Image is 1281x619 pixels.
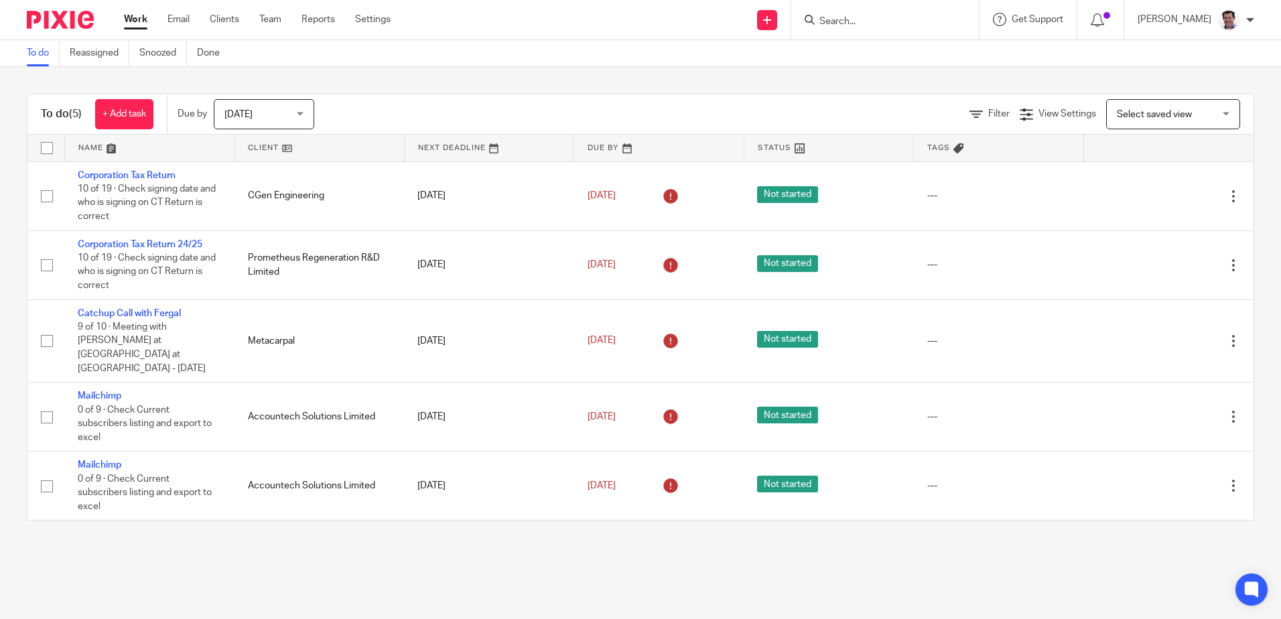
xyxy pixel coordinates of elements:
td: [DATE] [404,299,574,383]
span: 0 of 9 · Check Current subscribers listing and export to excel [78,474,212,511]
span: Select saved view [1117,110,1192,119]
img: Pixie [27,11,94,29]
td: CGen Engineering [234,161,405,230]
td: Metacarpal [234,299,405,383]
a: Corporation Tax Return 24/25 [78,240,202,249]
a: + Add task [95,99,153,129]
a: Reassigned [70,40,129,66]
span: [DATE] [224,110,253,119]
span: Not started [757,331,818,348]
td: Prometheus Regeneration R&D Limited [234,230,405,299]
p: Due by [178,107,207,121]
td: [DATE] [404,230,574,299]
td: [DATE] [404,161,574,230]
td: Accountech Solutions Limited [234,383,405,452]
span: [DATE] [588,191,616,200]
a: Team [259,13,281,26]
span: Tags [927,144,950,151]
div: --- [927,258,1071,271]
a: Mailchimp [78,460,121,470]
a: Mailchimp [78,391,121,401]
span: Not started [757,407,818,423]
a: Catchup Call with Fergal [78,309,181,318]
a: To do [27,40,60,66]
div: --- [927,479,1071,492]
div: --- [927,189,1071,202]
a: Snoozed [139,40,187,66]
a: Reports [301,13,335,26]
span: (5) [69,109,82,119]
a: Email [167,13,190,26]
p: [PERSON_NAME] [1138,13,1211,26]
div: --- [927,334,1071,348]
td: [DATE] [404,452,574,521]
span: [DATE] [588,481,616,490]
img: Facebook%20Profile%20picture%20(2).jpg [1218,9,1239,31]
span: Not started [757,255,818,272]
span: Filter [988,109,1010,119]
span: 10 of 19 · Check signing date and who is signing on CT Return is correct [78,184,216,221]
h1: To do [41,107,82,121]
span: [DATE] [588,336,616,346]
a: Work [124,13,147,26]
span: 10 of 19 · Check signing date and who is signing on CT Return is correct [78,253,216,290]
a: Clients [210,13,239,26]
span: Get Support [1012,15,1063,24]
div: --- [927,410,1071,423]
td: Accountech Solutions Limited [234,452,405,521]
span: [DATE] [588,412,616,421]
span: View Settings [1038,109,1096,119]
span: [DATE] [588,260,616,269]
span: 9 of 10 · Meeting with [PERSON_NAME] at [GEOGRAPHIC_DATA] at [GEOGRAPHIC_DATA] - [DATE] [78,322,206,373]
td: [DATE] [404,383,574,452]
a: Settings [355,13,391,26]
a: Done [197,40,230,66]
span: 0 of 9 · Check Current subscribers listing and export to excel [78,405,212,442]
span: Not started [757,186,818,203]
a: Corporation Tax Return [78,171,176,180]
span: Not started [757,476,818,492]
input: Search [818,16,939,28]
